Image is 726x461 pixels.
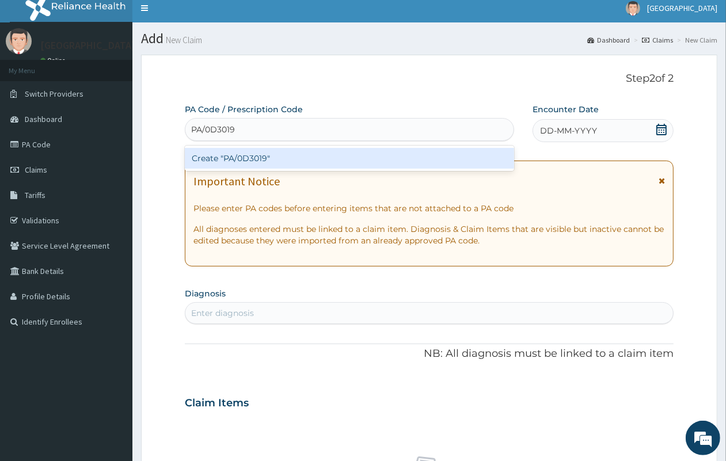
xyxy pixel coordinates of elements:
[193,223,665,246] p: All diagnoses entered must be linked to a claim item. Diagnosis & Claim Items that are visible bu...
[191,307,254,319] div: Enter diagnosis
[164,36,202,44] small: New Claim
[6,28,32,54] img: User Image
[40,56,68,64] a: Online
[642,35,673,45] a: Claims
[185,346,674,361] p: NB: All diagnosis must be linked to a claim item
[674,35,717,45] li: New Claim
[185,73,674,85] p: Step 2 of 2
[540,125,597,136] span: DD-MM-YYYY
[60,64,193,79] div: Chat with us now
[185,148,514,169] div: Create "PA/0D3019"
[25,89,83,99] span: Switch Providers
[185,288,226,299] label: Diagnosis
[193,175,280,188] h1: Important Notice
[626,1,640,16] img: User Image
[587,35,630,45] a: Dashboard
[6,314,219,355] textarea: Type your message and hit 'Enter'
[189,6,216,33] div: Minimize live chat window
[193,203,665,214] p: Please enter PA codes before entering items that are not attached to a PA code
[40,40,135,51] p: [GEOGRAPHIC_DATA]
[25,190,45,200] span: Tariffs
[25,114,62,124] span: Dashboard
[185,397,249,410] h3: Claim Items
[25,165,47,175] span: Claims
[533,104,599,115] label: Encounter Date
[141,31,717,46] h1: Add
[67,145,159,261] span: We're online!
[647,3,717,13] span: [GEOGRAPHIC_DATA]
[21,58,47,86] img: d_794563401_company_1708531726252_794563401
[185,104,303,115] label: PA Code / Prescription Code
